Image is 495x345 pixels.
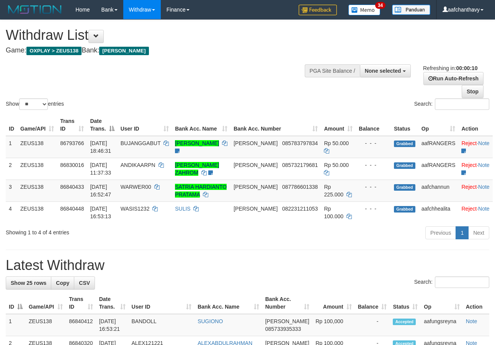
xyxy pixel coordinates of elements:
th: Status: activate to sort column ascending [390,292,421,314]
a: Note [466,318,477,324]
span: 86840448 [60,206,84,212]
span: [PERSON_NAME] [265,318,309,324]
a: Previous [425,226,456,239]
td: [DATE] 16:53:21 [96,314,129,336]
span: [PERSON_NAME] [234,184,278,190]
span: Refreshing in: [423,65,477,71]
td: Rp 100,000 [312,314,355,336]
span: Grabbed [394,184,415,191]
th: Game/API: activate to sort column ascending [26,292,66,314]
a: CSV [74,276,95,289]
a: Copy [51,276,74,289]
th: User ID: activate to sort column ascending [118,114,172,136]
a: SULIS [175,206,190,212]
span: [PERSON_NAME] [234,162,278,168]
input: Search: [435,276,489,288]
span: Copy 085732179681 to clipboard [282,162,318,168]
td: · [458,136,492,158]
th: Balance [356,114,391,136]
a: SATRIA HARDIANTO PRATAMA [175,184,227,198]
span: [PERSON_NAME] [234,206,278,212]
th: Trans ID: activate to sort column ascending [66,292,96,314]
th: ID [6,114,17,136]
span: 34 [375,2,386,9]
td: · [458,201,492,223]
td: 3 [6,180,17,201]
td: BANDOLL [129,314,195,336]
th: Amount: activate to sort column ascending [312,292,355,314]
span: Grabbed [394,162,415,169]
td: aafungsreyna [421,314,462,336]
span: Rp 225.000 [324,184,343,198]
td: ZEUS138 [17,201,57,223]
span: Copy 087786601338 to clipboard [282,184,318,190]
label: Show entries [6,98,64,110]
span: [DATE] 16:52:47 [90,184,111,198]
td: aafRANGERS [418,158,459,180]
img: Feedback.jpg [299,5,337,15]
th: Bank Acc. Number: activate to sort column ascending [230,114,321,136]
div: PGA Site Balance / [305,64,360,77]
span: Rp 50.000 [324,140,349,146]
td: ZEUS138 [26,314,66,336]
th: Date Trans.: activate to sort column ascending [96,292,129,314]
span: Copy 082231211053 to clipboard [282,206,318,212]
span: [DATE] 16:53:13 [90,206,111,219]
td: 1 [6,314,26,336]
a: Run Auto-Refresh [423,72,484,85]
img: Button%20Memo.svg [348,5,381,15]
span: ANDIKAARPN [121,162,155,168]
td: · [458,158,492,180]
a: 1 [456,226,469,239]
span: CSV [79,280,90,286]
th: Amount: activate to sort column ascending [321,114,356,136]
a: [PERSON_NAME] ZAHROM [175,162,219,176]
td: aafchhealita [418,201,459,223]
td: - [355,314,390,336]
td: 1 [6,136,17,158]
img: MOTION_logo.png [6,4,64,15]
span: Show 25 rows [11,280,46,286]
td: ZEUS138 [17,158,57,180]
a: [PERSON_NAME] [175,140,219,146]
a: Reject [461,162,477,168]
th: User ID: activate to sort column ascending [129,292,195,314]
th: Action [458,114,492,136]
th: Date Trans.: activate to sort column descending [87,114,117,136]
label: Search: [414,276,489,288]
th: Bank Acc. Name: activate to sort column ascending [194,292,262,314]
select: Showentries [19,98,48,110]
th: Status [391,114,418,136]
input: Search: [435,98,489,110]
th: Bank Acc. Name: activate to sort column ascending [172,114,230,136]
strong: 00:00:10 [456,65,477,71]
span: 86793766 [60,140,84,146]
span: Accepted [393,319,416,325]
div: - - - [359,139,388,147]
span: None selected [365,68,401,74]
a: Note [478,184,490,190]
a: Show 25 rows [6,276,51,289]
td: ZEUS138 [17,136,57,158]
th: ID: activate to sort column descending [6,292,26,314]
th: Game/API: activate to sort column ascending [17,114,57,136]
span: [PERSON_NAME] [99,47,149,55]
span: Copy [56,280,69,286]
a: SUGIONO [198,318,223,324]
span: Grabbed [394,141,415,147]
a: Note [478,206,490,212]
td: 2 [6,158,17,180]
th: Action [463,292,489,314]
th: Op: activate to sort column ascending [421,292,462,314]
span: [DATE] 11:37:33 [90,162,111,176]
span: Copy 085733935333 to clipboard [265,326,301,332]
span: Rp 50.000 [324,162,349,168]
h1: Latest Withdraw [6,258,489,273]
div: Showing 1 to 4 of 4 entries [6,226,201,236]
img: panduan.png [392,5,430,15]
button: None selected [360,64,411,77]
th: Balance: activate to sort column ascending [355,292,390,314]
span: WASIS1232 [121,206,150,212]
h4: Game: Bank: [6,47,322,54]
label: Search: [414,98,489,110]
